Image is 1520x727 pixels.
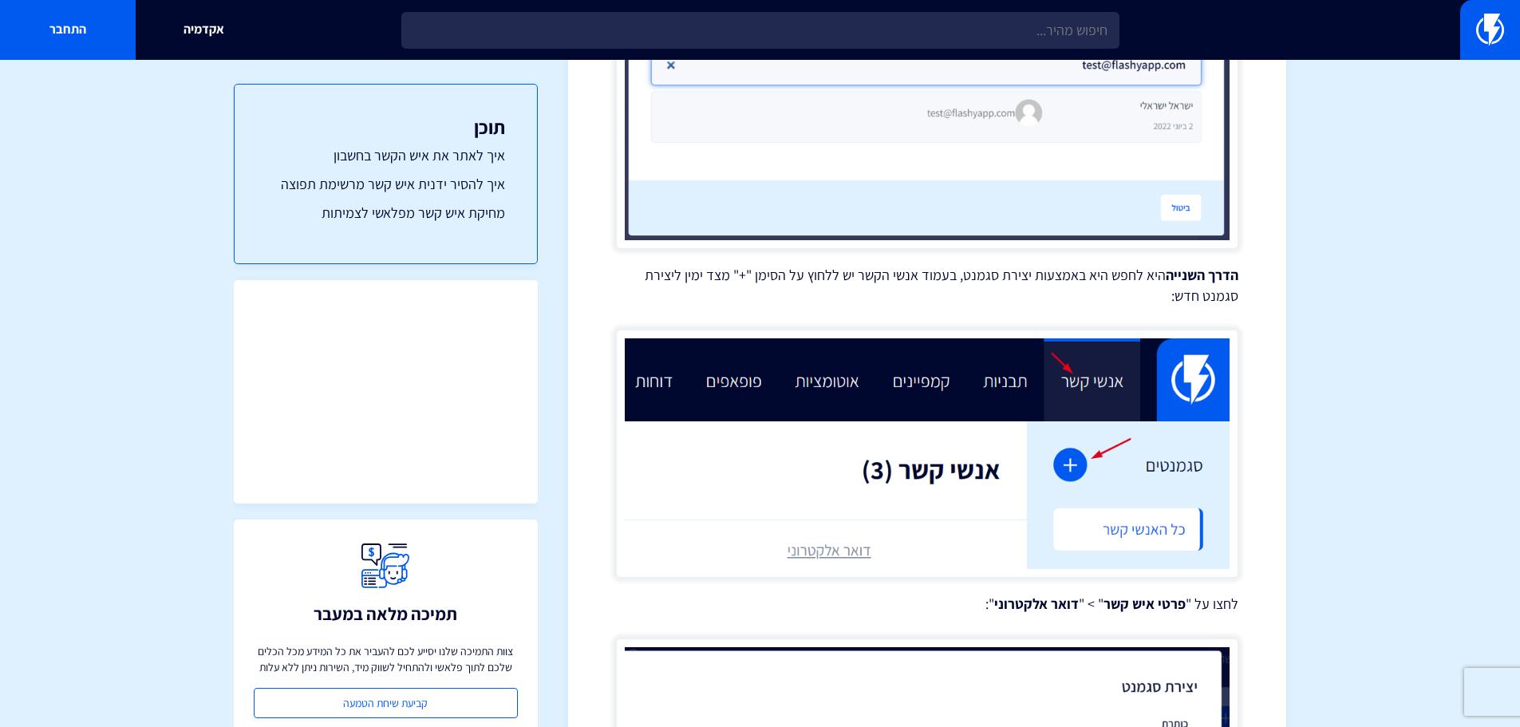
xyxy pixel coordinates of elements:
[254,688,518,718] a: קביעת שיחת הטמעה
[401,12,1119,49] input: חיפוש מהיר...
[1166,266,1238,284] strong: הדרך השנייה
[266,145,505,166] a: איך לאתר את איש הקשר בחשבון
[266,117,505,137] h3: תוכן
[314,604,457,623] h3: תמיכה מלאה במעבר
[616,265,1238,306] p: היא לחפש היא באמצעות יצירת סגמנט, בעמוד אנשי הקשר יש ללחוץ על הסימן "+" מצד ימין ליצירת סגמנט חדש:
[266,203,505,223] a: מחיקת איש קשר מפלאשי לצמיתות
[616,594,1238,614] p: לחצו על " " > " ":
[1103,595,1186,613] strong: פרטי איש קשר
[266,174,505,195] a: איך להסיר ידנית איש קשר מרשימת תפוצה
[254,643,518,675] p: צוות התמיכה שלנו יסייע לכם להעביר את כל המידע מכל הכלים שלכם לתוך פלאשי ולהתחיל לשווק מיד, השירות...
[994,595,1079,613] strong: דואר אלקטרוני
